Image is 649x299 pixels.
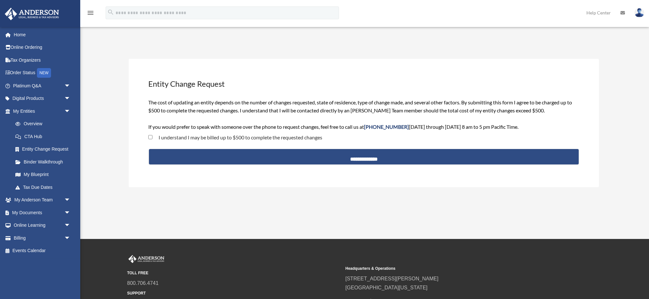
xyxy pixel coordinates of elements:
[127,280,159,286] a: 800.706.4741
[127,270,341,277] small: TOLL FREE
[64,79,77,92] span: arrow_drop_down
[364,124,409,130] span: [PHONE_NUMBER]
[4,194,80,207] a: My Anderson Teamarrow_drop_down
[9,130,80,143] a: CTA Hub
[64,232,77,245] span: arrow_drop_down
[4,41,80,54] a: Online Ordering
[345,285,428,290] a: [GEOGRAPHIC_DATA][US_STATE]
[152,135,322,140] label: I understand I may be billed up to $500 to complete the requested changes
[4,54,80,66] a: Tax Organizers
[4,206,80,219] a: My Documentsarrow_drop_down
[9,181,80,194] a: Tax Due Dates
[4,244,80,257] a: Events Calendar
[64,92,77,105] span: arrow_drop_down
[9,168,80,181] a: My Blueprint
[87,11,94,17] a: menu
[127,290,341,297] small: SUPPORT
[64,206,77,219] span: arrow_drop_down
[345,265,559,272] small: Headquarters & Operations
[9,155,80,168] a: Binder Walkthrough
[64,105,77,118] span: arrow_drop_down
[37,68,51,78] div: NEW
[4,79,80,92] a: Platinum Q&Aarrow_drop_down
[148,99,572,130] span: The cost of updating an entity depends on the number of changes requested, state of residence, ty...
[4,105,80,118] a: My Entitiesarrow_drop_down
[127,255,166,263] img: Anderson Advisors Platinum Portal
[148,78,580,90] h3: Entity Change Request
[345,276,438,281] a: [STREET_ADDRESS][PERSON_NAME]
[4,219,80,232] a: Online Learningarrow_drop_down
[4,232,80,244] a: Billingarrow_drop_down
[9,143,77,156] a: Entity Change Request
[64,219,77,232] span: arrow_drop_down
[64,194,77,207] span: arrow_drop_down
[87,9,94,17] i: menu
[4,92,80,105] a: Digital Productsarrow_drop_down
[4,66,80,80] a: Order StatusNEW
[3,8,61,20] img: Anderson Advisors Platinum Portal
[4,28,80,41] a: Home
[635,8,644,17] img: User Pic
[9,118,80,130] a: Overview
[107,9,114,16] i: search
